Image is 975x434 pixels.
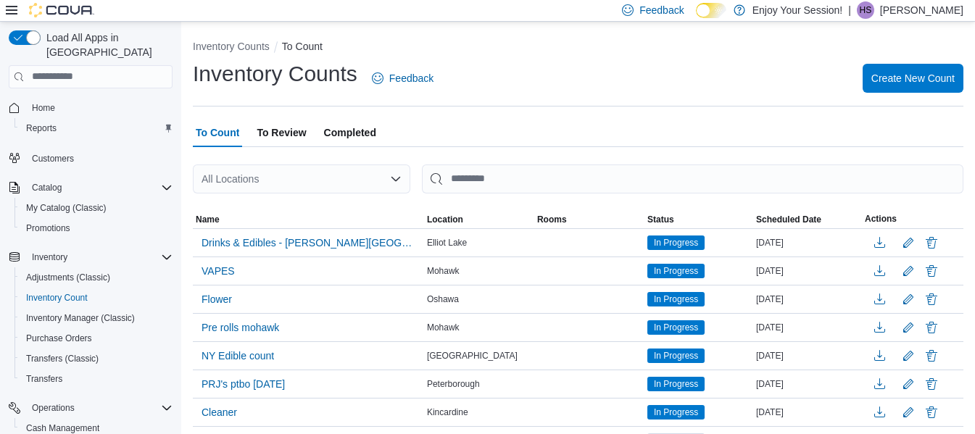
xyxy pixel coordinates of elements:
[3,178,178,198] button: Catalog
[196,260,241,282] button: VAPES
[848,1,851,19] p: |
[20,289,173,306] span: Inventory Count
[696,18,697,19] span: Dark Mode
[202,264,235,278] span: VAPES
[196,118,239,147] span: To Count
[26,353,99,364] span: Transfers (Classic)
[196,232,421,254] button: Drinks & Edibles - [PERSON_NAME][GEOGRAPHIC_DATA]
[647,235,705,250] span: In Progress
[900,401,917,423] button: Edit count details
[753,347,862,364] div: [DATE]
[20,370,173,388] span: Transfers
[366,64,439,93] a: Feedback
[26,179,173,196] span: Catalog
[26,99,173,117] span: Home
[193,59,357,88] h1: Inventory Counts
[14,369,178,389] button: Transfers
[865,213,897,225] span: Actions
[923,262,940,280] button: Delete
[880,1,963,19] p: [PERSON_NAME]
[14,328,178,349] button: Purchase Orders
[32,182,62,193] span: Catalog
[26,399,80,417] button: Operations
[193,41,270,52] button: Inventory Counts
[20,350,104,367] a: Transfers (Classic)
[26,222,70,234] span: Promotions
[753,319,862,336] div: [DATE]
[14,198,178,218] button: My Catalog (Classic)
[196,345,280,367] button: NY Edible count
[32,402,75,414] span: Operations
[196,401,243,423] button: Cleaner
[647,405,705,420] span: In Progress
[900,260,917,282] button: Edit count details
[324,118,376,147] span: Completed
[196,288,238,310] button: Flower
[20,199,173,217] span: My Catalog (Classic)
[282,41,323,52] button: To Count
[900,317,917,338] button: Edit count details
[14,288,178,308] button: Inventory Count
[196,214,220,225] span: Name
[427,350,518,362] span: [GEOGRAPHIC_DATA]
[14,118,178,138] button: Reports
[202,405,237,420] span: Cleaner
[534,211,644,228] button: Rooms
[32,153,74,164] span: Customers
[196,317,285,338] button: Pre rolls mohawk
[26,99,61,117] a: Home
[32,251,67,263] span: Inventory
[427,214,463,225] span: Location
[923,291,940,308] button: Delete
[26,312,135,324] span: Inventory Manager (Classic)
[900,345,917,367] button: Edit count details
[427,237,467,249] span: Elliot Lake
[14,218,178,238] button: Promotions
[32,102,55,114] span: Home
[427,378,480,390] span: Peterborough
[26,373,62,385] span: Transfers
[20,220,173,237] span: Promotions
[257,118,306,147] span: To Review
[857,1,874,19] div: Harley Splett
[202,320,279,335] span: Pre rolls mohawk
[26,249,73,266] button: Inventory
[863,64,963,93] button: Create New Count
[753,404,862,421] div: [DATE]
[923,319,940,336] button: Delete
[647,320,705,335] span: In Progress
[26,292,88,304] span: Inventory Count
[647,214,674,225] span: Status
[14,349,178,369] button: Transfers (Classic)
[427,322,460,333] span: Mohawk
[753,262,862,280] div: [DATE]
[654,406,698,419] span: In Progress
[752,1,843,19] p: Enjoy Your Session!
[654,377,698,391] span: In Progress
[14,267,178,288] button: Adjustments (Classic)
[537,214,567,225] span: Rooms
[26,422,99,434] span: Cash Management
[900,288,917,310] button: Edit count details
[3,398,178,418] button: Operations
[647,292,705,306] span: In Progress
[900,232,917,254] button: Edit count details
[654,236,698,249] span: In Progress
[20,370,68,388] a: Transfers
[756,214,821,225] span: Scheduled Date
[20,199,112,217] a: My Catalog (Classic)
[3,247,178,267] button: Inventory
[647,377,705,391] span: In Progress
[654,321,698,334] span: In Progress
[923,404,940,421] button: Delete
[26,150,80,167] a: Customers
[20,269,173,286] span: Adjustments (Classic)
[20,120,62,137] a: Reports
[654,293,698,306] span: In Progress
[647,349,705,363] span: In Progress
[20,309,141,327] a: Inventory Manager (Classic)
[654,264,698,277] span: In Progress
[26,399,173,417] span: Operations
[29,3,94,17] img: Cova
[647,264,705,278] span: In Progress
